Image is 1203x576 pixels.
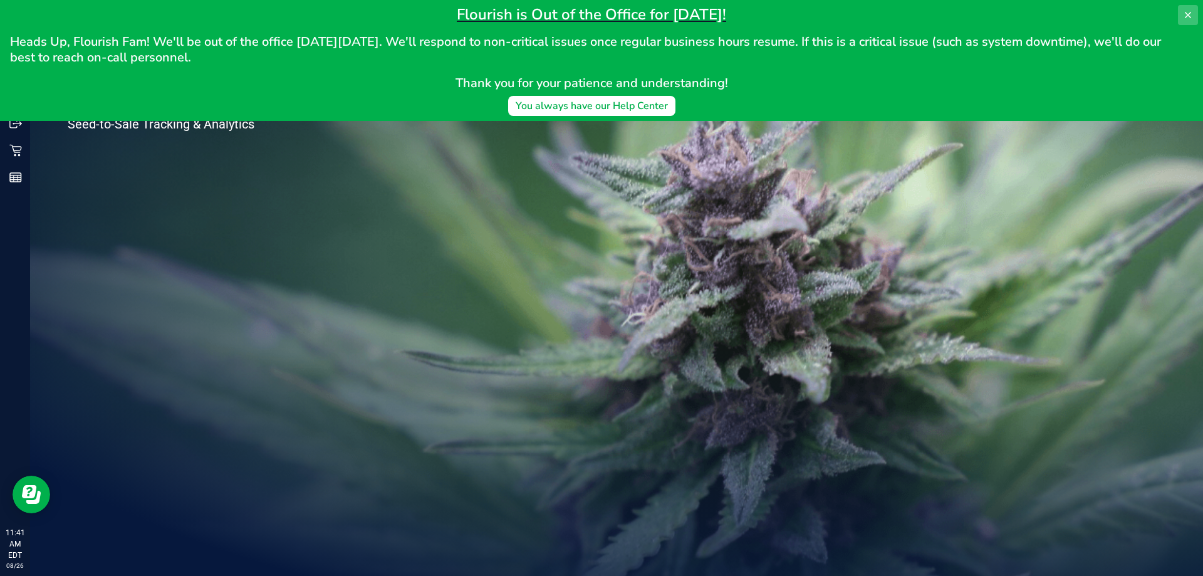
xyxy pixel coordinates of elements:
iframe: Resource center [13,476,50,513]
inline-svg: Retail [9,144,22,157]
inline-svg: Outbound [9,117,22,130]
span: Thank you for your patience and understanding! [456,75,728,92]
p: Seed-to-Sale Tracking & Analytics [68,118,306,130]
p: 11:41 AM EDT [6,527,24,561]
inline-svg: Reports [9,171,22,184]
p: 08/26 [6,561,24,570]
span: Heads Up, Flourish Fam! We'll be out of the office [DATE][DATE]. We'll respond to non-critical is... [10,33,1164,66]
span: Flourish is Out of the Office for [DATE]! [457,4,726,24]
div: You always have our Help Center [516,98,668,113]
